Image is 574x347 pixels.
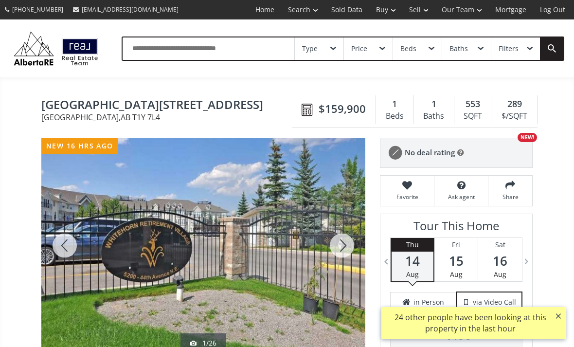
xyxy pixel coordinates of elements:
[82,5,179,14] span: [EMAIL_ADDRESS][DOMAIN_NAME]
[434,238,478,252] div: Fri
[439,193,483,201] span: Ask agent
[12,5,63,14] span: [PHONE_NUMBER]
[351,45,367,52] div: Price
[449,45,468,52] div: Baths
[386,312,554,334] div: 24 other people have been looking at this property in the last hour
[493,193,527,201] span: Share
[390,219,522,237] h3: Tour This Home
[392,238,433,252] div: Thu
[499,45,519,52] div: Filters
[497,98,532,110] div: 289
[400,45,416,52] div: Beds
[466,98,480,110] span: 553
[434,254,478,268] span: 15
[473,297,516,307] span: via Video Call
[41,113,297,121] span: [GEOGRAPHIC_DATA] , AB T1Y 7L4
[381,109,408,124] div: Beds
[406,270,419,279] span: Aug
[319,101,366,116] span: $159,900
[68,0,183,18] a: [EMAIL_ADDRESS][DOMAIN_NAME]
[551,307,566,325] button: ×
[405,147,455,158] span: No deal rating
[381,98,408,110] div: 1
[459,109,487,124] div: SQFT
[478,254,522,268] span: 16
[302,45,318,52] div: Type
[413,297,444,307] span: in Person
[418,98,448,110] div: 1
[418,109,448,124] div: Baths
[497,109,532,124] div: $/SQFT
[494,270,506,279] span: Aug
[392,254,433,268] span: 14
[478,238,522,252] div: Sat
[385,193,429,201] span: Favorite
[385,143,405,163] img: rating icon
[450,270,463,279] span: Aug
[41,98,297,113] span: 5200 44 Avenue NE #1240
[10,29,102,68] img: Logo
[41,138,118,154] div: new 16 hrs ago
[518,133,537,142] div: NEW!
